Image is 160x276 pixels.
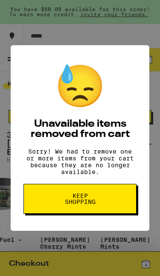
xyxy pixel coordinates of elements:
[25,35,144,45] div: Refer a friend with Eaze
[4,3,23,20] img: smile_yellow.png
[58,193,102,205] span: Keep Shopping
[25,50,118,71] button: Redirect to URL
[23,119,137,139] h2: Unavailable items removed from cart
[23,184,137,214] button: Keep Shopping
[23,20,139,35] div: Give $30, Get $40!
[23,148,137,175] p: Sorry! We had to remove one or more items from your cart because they are no longer available.
[55,62,106,110] div: 😓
